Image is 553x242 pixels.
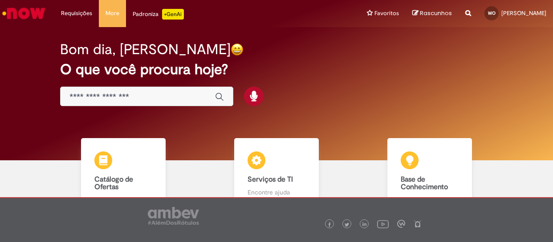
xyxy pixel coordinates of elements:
[148,207,199,225] img: logo_footer_ambev_rotulo_gray.png
[94,175,133,192] b: Catálogo de Ofertas
[248,175,293,184] b: Serviços de TI
[488,10,496,16] span: WO
[60,62,492,77] h2: O que você procura hoje?
[420,9,452,17] span: Rascunhos
[374,9,399,18] span: Favoritos
[47,138,200,214] a: Catálogo de Ofertas Abra uma solicitação
[401,196,459,205] p: Consulte e aprenda
[1,4,47,22] img: ServiceNow
[397,220,405,228] img: logo_footer_workplace.png
[362,222,367,227] img: logo_footer_linkedin.png
[345,222,349,227] img: logo_footer_twitter.png
[401,175,448,192] b: Base de Conhecimento
[414,220,422,228] img: logo_footer_naosei.png
[200,138,353,214] a: Serviços de TI Encontre ajuda
[248,188,306,197] p: Encontre ajuda
[377,218,389,230] img: logo_footer_youtube.png
[353,138,506,214] a: Base de Conhecimento Consulte e aprenda
[61,9,92,18] span: Requisições
[412,9,452,18] a: Rascunhos
[162,9,184,20] p: +GenAi
[501,9,546,17] span: [PERSON_NAME]
[327,222,332,227] img: logo_footer_facebook.png
[133,9,184,20] div: Padroniza
[106,9,119,18] span: More
[231,43,244,56] img: happy-face.png
[60,42,231,57] h2: Bom dia, [PERSON_NAME]
[94,196,153,205] p: Abra uma solicitação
